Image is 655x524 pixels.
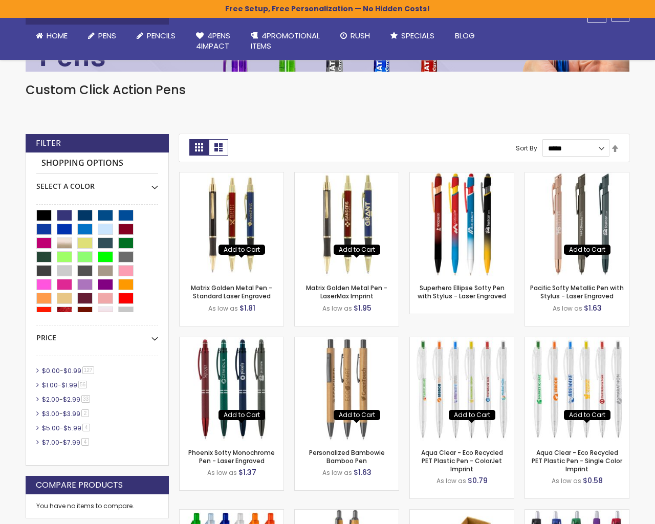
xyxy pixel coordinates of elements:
img: Phoenix Softy Monochrome Pen - Laser Engraved [180,337,283,441]
span: $3.00 [42,409,59,418]
strong: Shopping Options [36,152,158,174]
a: Superhero Ellipse Softy Pen with Stylus - Laser Engraved [418,283,506,300]
a: Souvenir® Daven Pen [525,509,629,518]
div: Select A Color [36,174,158,191]
span: 33 [81,395,90,403]
a: Pacific Softy Metallic Pen with Stylus - Laser Engraved [530,283,624,300]
span: Pens [98,30,116,41]
span: Pencils [147,30,176,41]
strong: Filter [36,138,61,149]
span: As low as [322,468,352,477]
span: $5.99 [63,424,81,432]
a: $2.00-$2.9933 [39,395,94,404]
span: As low as [436,476,466,485]
span: $1.63 [584,303,602,313]
a: Aqua Clear - Eco Recycled PET Plastic Pen - Single Color Imprint [532,448,622,473]
div: Add to Cart [339,246,375,254]
div: Add to Cart [339,411,375,419]
span: 4 [82,424,90,431]
a: Aqua Clear - Eco Recycled PET Plastic Pen - Single Color Imprint [525,337,629,345]
a: Matrix Golden Metal Pen - Standard Laser Engraved [191,283,272,300]
img: Pacific Softy Metallic Pen with Stylus - Laser Engraved [525,172,629,276]
div: Add to Cart [224,411,260,419]
span: $1.99 [61,381,77,389]
a: 4Pens4impact [186,25,241,58]
a: Pencils [126,25,186,47]
span: 127 [82,366,94,374]
span: Home [47,30,68,41]
span: $1.81 [239,303,255,313]
span: 2 [81,409,89,417]
div: Add to Cart [569,246,605,254]
strong: Compare Products [36,479,123,491]
span: $7.99 [63,438,80,447]
img: Matrix Golden Metal Pen - Standard Laser Engraved [180,172,283,276]
span: $0.99 [63,366,81,375]
strong: Grid [189,139,209,156]
a: Matrix Golden Metal Pen - LaserMax Imprint [306,283,387,300]
a: 4PROMOTIONALITEMS [241,25,330,58]
span: 4Pens 4impact [196,30,230,51]
a: Personalized Bambowie Bamboo Pen [309,448,385,465]
img: Aqua Clear - Eco Recycled PET Plastic Pen - ColorJet Imprint [410,337,514,441]
a: Bamboo Sophisticate Pen - Laser Engraved [295,509,399,518]
a: Phoenix Softy Monochrome Pen - Laser Engraved [188,448,275,465]
a: $1.00-$1.9956 [39,381,91,389]
span: As low as [552,476,581,485]
span: $0.79 [468,475,488,486]
span: $2.99 [63,395,80,404]
img: Superhero Ellipse Softy Pen with Stylus - Laser Engraved [410,172,514,276]
span: $7.00 [42,438,59,447]
span: 4PROMOTIONAL ITEMS [251,30,320,51]
span: As low as [322,304,352,313]
h1: Custom Click Action Pens [26,82,629,98]
img: Matrix Golden Metal Pen - LaserMax Imprint [295,172,399,276]
a: Home [26,25,78,47]
span: Blog [455,30,475,41]
span: As low as [208,304,238,313]
a: Bambowie Bamboo Gift Set [410,509,514,518]
a: Rush [330,25,380,47]
span: $2.00 [42,395,59,404]
span: $1.00 [42,381,58,389]
img: Personalized Bambowie Bamboo Pen [295,337,399,441]
a: Aqua Clear - Eco Recycled PET Plastic Pen - ColorJet Imprint [421,448,503,473]
a: Matrix Golden Metal Pen - Standard Laser Engraved [180,172,283,181]
span: 4 [81,438,89,446]
img: Aqua Clear - Eco Recycled PET Plastic Pen - Single Color Imprint [525,337,629,441]
span: As low as [553,304,582,313]
span: $1.63 [354,467,372,477]
span: $0.58 [583,475,603,486]
span: 56 [78,381,87,388]
: Specials [380,25,445,47]
span: Rush [351,30,370,41]
a: Pacific Softy Metallic Pen with Stylus - Laser Engraved [525,172,629,181]
div: Add to Cart [569,411,605,419]
a: Personalized Bambowie Bamboo Pen [295,337,399,345]
a: $0.00-$0.99127 [39,366,98,375]
span: Specials [401,30,434,41]
a: Superhero Ellipse Softy Pen with Stylus - Laser Engraved [410,172,514,181]
a: Matrix Golden Metal Pen - LaserMax Imprint [295,172,399,181]
div: Add to Cart [224,246,260,254]
label: Sort By [516,144,537,152]
a: Aqua Click - Eco Recycled PET Plastic Pen - ColorJet Imprint [180,509,283,518]
span: As low as [207,468,237,477]
span: $0.00 [42,366,60,375]
a: $5.00-$5.994 [39,424,94,432]
a: $3.00-$3.992 [39,409,93,418]
span: $5.00 [42,424,60,432]
a: $7.00-$7.994 [39,438,93,447]
span: $3.99 [63,409,80,418]
a: Aqua Clear - Eco Recycled PET Plastic Pen - ColorJet Imprint [410,337,514,345]
div: Price [36,325,158,343]
a: Blog [445,25,485,47]
a: Pens [78,25,126,47]
div: You have no items to compare. [26,494,169,518]
span: $1.37 [238,467,256,477]
div: Add to Cart [454,411,490,419]
span: $1.95 [354,303,372,313]
a: Phoenix Softy Monochrome Pen - Laser Engraved [180,337,283,345]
